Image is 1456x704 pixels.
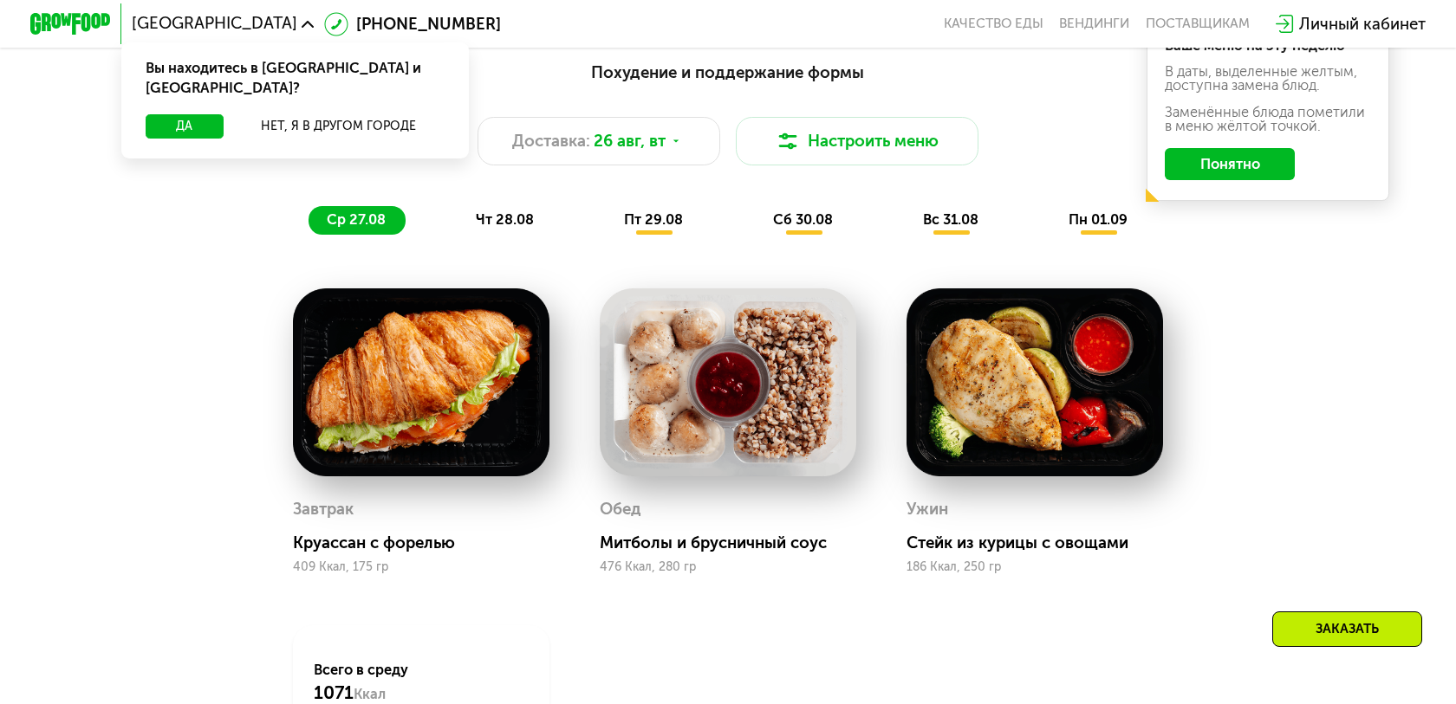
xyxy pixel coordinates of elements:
[907,494,948,524] div: Ужин
[1272,611,1422,647] div: Заказать
[1165,65,1371,94] div: В даты, выделенные желтым, доступна замена блюд.
[146,114,224,139] button: Да
[1165,106,1371,134] div: Заменённые блюда пометили в меню жёлтой точкой.
[1146,16,1250,32] div: поставщикам
[327,211,386,228] span: ср 27.08
[314,681,354,703] span: 1071
[907,560,1163,574] div: 186 Ккал, 250 гр
[944,16,1043,32] a: Качество еды
[293,494,354,524] div: Завтрак
[354,686,386,702] span: Ккал
[231,114,445,139] button: Нет, я в другом городе
[476,211,534,228] span: чт 28.08
[293,560,549,574] div: 409 Ккал, 175 гр
[923,211,978,228] span: вс 31.08
[594,129,666,153] span: 26 авг, вт
[132,16,297,32] span: [GEOGRAPHIC_DATA]
[600,533,872,552] div: Митболы и брусничный соус
[1059,16,1129,32] a: Вендинги
[907,533,1179,552] div: Стейк из курицы с овощами
[314,660,530,704] div: Всего в среду
[773,211,833,228] span: сб 30.08
[1165,148,1296,180] button: Понятно
[1299,12,1426,36] div: Личный кабинет
[324,12,501,36] a: [PHONE_NUMBER]
[1069,211,1128,228] span: пн 01.09
[129,60,1326,85] div: Похудение и поддержание формы
[600,560,856,574] div: 476 Ккал, 280 гр
[736,117,978,165] button: Настроить меню
[1165,39,1371,53] div: Ваше меню на эту неделю
[121,42,469,115] div: Вы находитесь в [GEOGRAPHIC_DATA] и [GEOGRAPHIC_DATA]?
[293,533,565,552] div: Круассан с форелью
[624,211,683,228] span: пт 29.08
[512,129,590,153] span: Доставка:
[600,494,641,524] div: Обед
